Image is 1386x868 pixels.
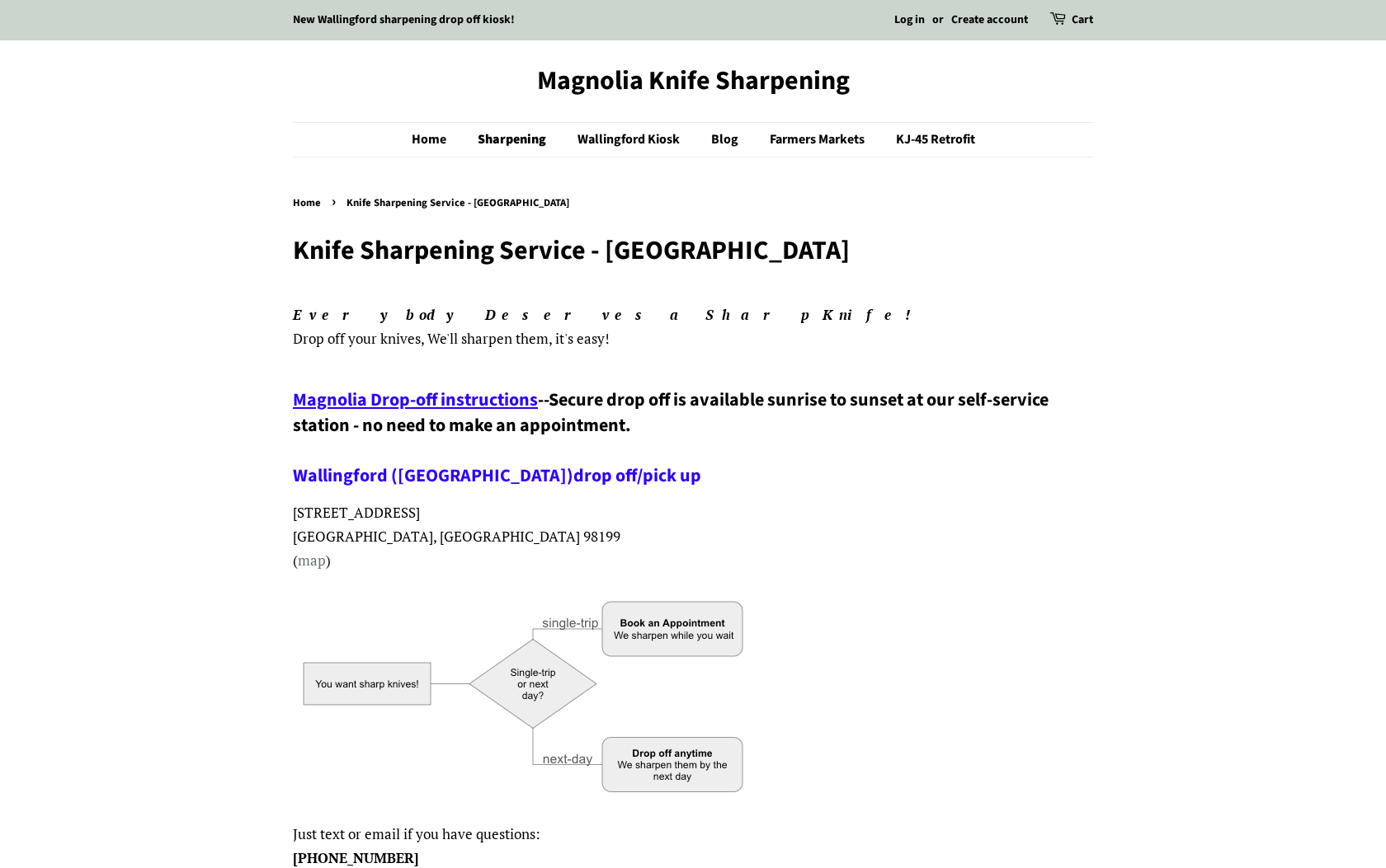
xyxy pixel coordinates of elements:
[293,462,573,489] a: Wallingford ([GEOGRAPHIC_DATA])
[757,123,881,157] a: Farmers Markets
[894,12,925,28] a: Log in
[293,65,1093,96] a: Magnolia Knife Sharpening
[465,123,563,157] a: Sharpening
[932,11,944,30] li: or
[293,195,325,210] a: Home
[293,503,620,570] span: [STREET_ADDRESS] [GEOGRAPHIC_DATA], [GEOGRAPHIC_DATA] 98199 ( )
[412,123,463,157] a: Home
[573,462,701,489] a: drop off/pick up
[699,123,755,157] a: Blog
[332,191,340,212] span: ›
[293,305,925,324] em: Everybody Deserves a Sharp Knife!
[565,123,696,157] a: Wallingford Kiosk
[1072,11,1093,30] a: Cart
[293,235,1093,266] h1: Knife Sharpening Service - [GEOGRAPHIC_DATA]
[951,12,1028,28] a: Create account
[884,123,975,157] a: KJ-45 Retrofit
[293,329,421,348] span: Drop off your knives
[346,195,573,210] span: Knife Sharpening Service - [GEOGRAPHIC_DATA]
[293,387,1049,489] span: Secure drop off is available sunrise to sunset at our self-service station - no need to make an a...
[293,303,1093,351] p: , We'll sharpen them, it's easy!
[538,387,549,413] span: --
[293,387,538,413] a: Magnolia Drop-off instructions
[293,12,515,28] a: New Wallingford sharpening drop off kiosk!
[293,195,1093,213] nav: breadcrumbs
[298,551,326,570] a: map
